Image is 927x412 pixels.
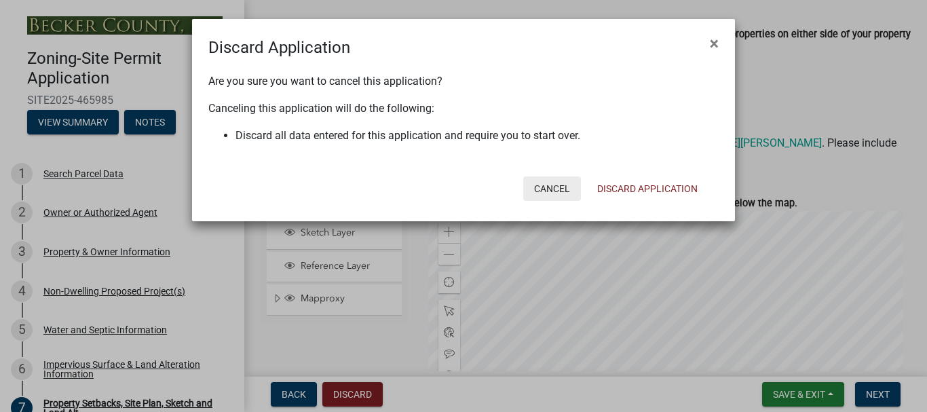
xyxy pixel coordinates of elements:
p: Canceling this application will do the following: [208,100,719,117]
h4: Discard Application [208,35,350,60]
button: Discard Application [586,176,708,201]
span: × [710,34,719,53]
li: Discard all data entered for this application and require you to start over. [235,128,719,144]
button: Cancel [523,176,581,201]
button: Close [699,24,730,62]
p: Are you sure you want to cancel this application? [208,73,719,90]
